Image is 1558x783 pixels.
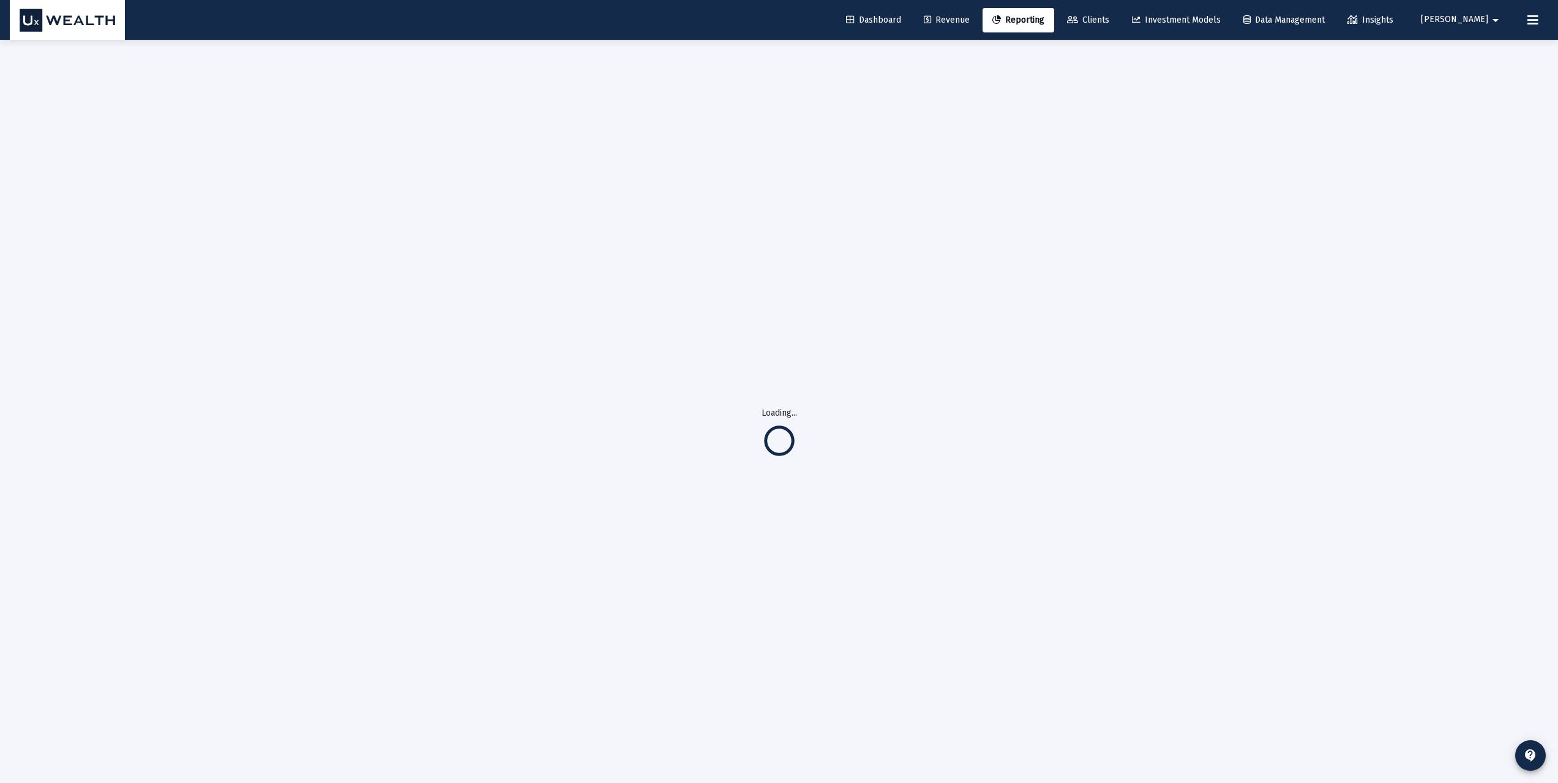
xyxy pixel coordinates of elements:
[992,15,1044,25] span: Reporting
[914,8,979,32] a: Revenue
[1338,8,1403,32] a: Insights
[836,8,911,32] a: Dashboard
[1067,15,1109,25] span: Clients
[1421,15,1488,25] span: [PERSON_NAME]
[1347,15,1393,25] span: Insights
[1488,8,1503,32] mat-icon: arrow_drop_down
[1057,8,1119,32] a: Clients
[1122,8,1230,32] a: Investment Models
[983,8,1054,32] a: Reporting
[19,8,116,32] img: Dashboard
[1406,7,1518,32] button: [PERSON_NAME]
[846,15,901,25] span: Dashboard
[924,15,970,25] span: Revenue
[1523,748,1538,763] mat-icon: contact_support
[1243,15,1325,25] span: Data Management
[1234,8,1335,32] a: Data Management
[1132,15,1221,25] span: Investment Models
